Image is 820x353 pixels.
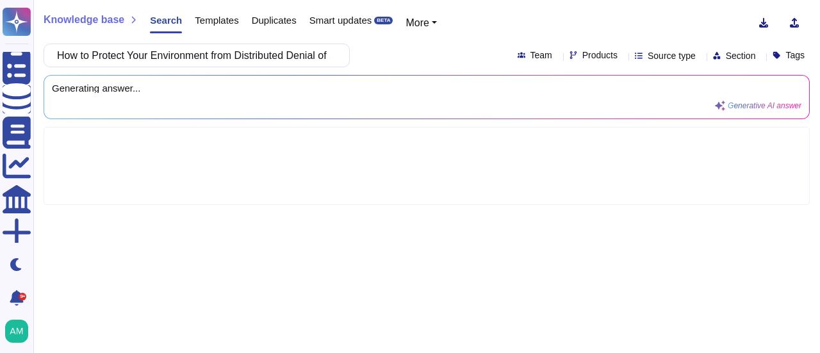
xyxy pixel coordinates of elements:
[582,51,618,60] span: Products
[252,15,297,25] span: Duplicates
[3,317,37,345] button: user
[530,51,552,60] span: Team
[728,102,801,110] span: Generative AI answer
[726,51,756,60] span: Section
[785,51,805,60] span: Tags
[648,51,696,60] span: Source type
[19,293,26,300] div: 9+
[5,320,28,343] img: user
[52,83,801,93] span: Generating answer...
[195,15,238,25] span: Templates
[44,15,124,25] span: Knowledge base
[309,15,372,25] span: Smart updates
[150,15,182,25] span: Search
[406,17,429,28] span: More
[51,44,336,67] input: Search a question or template...
[406,15,437,31] button: More
[374,17,393,24] div: BETA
